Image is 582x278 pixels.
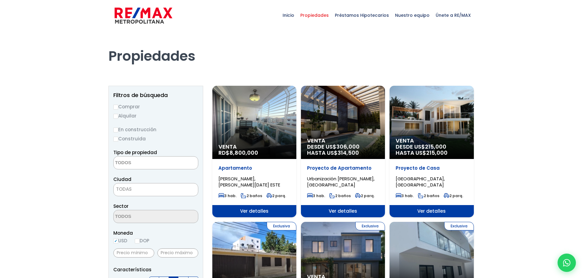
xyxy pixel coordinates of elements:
[113,203,129,209] span: Sector
[396,150,467,156] span: HASTA US$
[114,210,173,223] textarea: Search
[396,165,467,171] p: Proyecto de Casa
[297,6,332,24] span: Propiedades
[212,205,296,217] span: Ver detalles
[218,193,236,198] span: 3 hab.
[114,185,198,193] span: TODAS
[280,6,297,24] span: Inicio
[307,193,325,198] span: 3 hab.
[218,175,280,188] span: [PERSON_NAME], [PERSON_NAME][DATE] ESTE
[332,6,392,24] span: Préstamos Hipotecarios
[113,135,198,143] label: Construida
[301,205,385,217] span: Ver detalles
[307,150,379,156] span: HASTA US$
[301,86,385,217] a: Venta DESDE US$306,000 HASTA US$314,500 Proyecto de Apartamento Urbanización [PERSON_NAME], [GEOG...
[113,112,198,120] label: Alquilar
[336,143,360,150] span: 306,000
[212,86,296,217] a: Venta RD$8,800,000 Apartamento [PERSON_NAME], [PERSON_NAME][DATE] ESTE 3 hab. 2 baños 2 parq. Ver...
[113,176,131,182] span: Ciudad
[307,144,379,156] span: DESDE US$
[444,193,463,198] span: 2 parq.
[267,222,296,230] span: Exclusiva
[396,144,467,156] span: DESDE US$
[113,266,198,273] p: Características
[425,143,446,150] span: 215,000
[390,86,474,217] a: Venta DESDE US$215,000 HASTA US$215,000 Proyecto de Casa [GEOGRAPHIC_DATA], [GEOGRAPHIC_DATA] 3 h...
[433,6,474,24] span: Únete a RE/MAX
[329,193,351,198] span: 2 baños
[108,31,474,64] h1: Propiedades
[307,165,379,171] p: Proyecto de Apartamento
[115,6,172,25] img: remax-metropolitana-logo
[116,186,132,192] span: TODAS
[113,149,157,156] span: Tipo de propiedad
[157,248,198,258] input: Precio máximo
[396,138,467,144] span: Venta
[390,205,474,217] span: Ver detalles
[113,183,198,196] span: TODAS
[135,237,149,244] label: DOP
[113,237,127,244] label: USD
[392,6,433,24] span: Nuestro equipo
[307,175,375,188] span: Urbanización [PERSON_NAME], [GEOGRAPHIC_DATA]
[113,126,198,133] label: En construcción
[218,144,290,150] span: Venta
[266,193,286,198] span: 2 parq.
[338,149,359,157] span: 314,500
[113,114,118,119] input: Alquilar
[355,193,375,198] span: 2 parq.
[241,193,262,198] span: 2 baños
[307,138,379,144] span: Venta
[113,103,198,110] label: Comprar
[113,229,198,237] span: Moneda
[135,239,140,244] input: DOP
[418,193,439,198] span: 2 baños
[218,165,290,171] p: Apartamento
[396,175,445,188] span: [GEOGRAPHIC_DATA], [GEOGRAPHIC_DATA]
[426,149,448,157] span: 215,000
[113,92,198,98] h2: Filtros de búsqueda
[113,239,118,244] input: USD
[113,128,118,132] input: En construcción
[113,248,154,258] input: Precio mínimo
[396,193,414,198] span: 3 hab.
[113,105,118,110] input: Comprar
[113,137,118,142] input: Construida
[444,222,474,230] span: Exclusiva
[218,149,258,157] span: RD$
[114,157,173,170] textarea: Search
[229,149,258,157] span: 8,800,000
[355,222,385,230] span: Exclusiva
